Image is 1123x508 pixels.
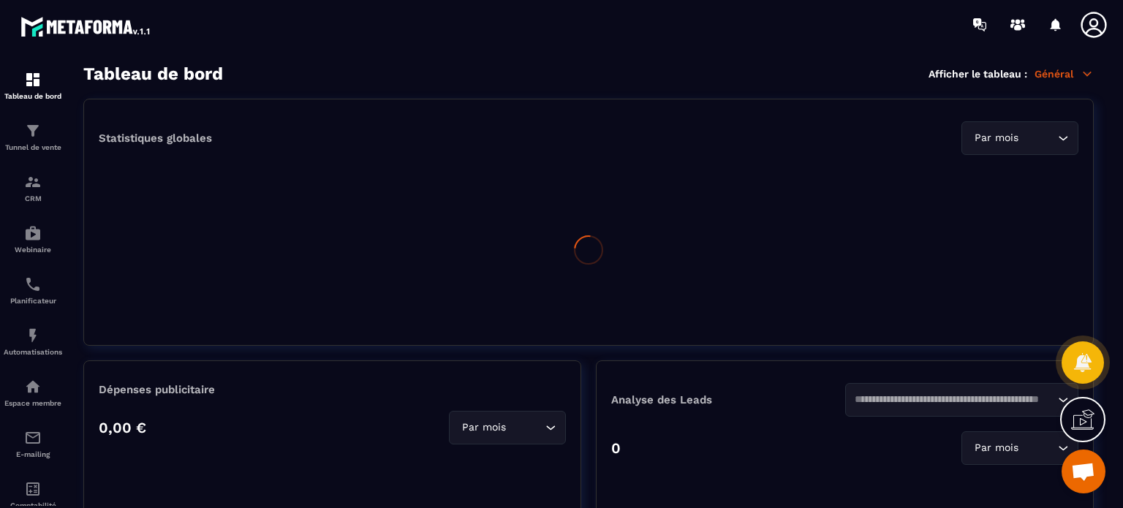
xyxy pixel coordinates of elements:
[4,111,62,162] a: formationformationTunnel de vente
[4,265,62,316] a: schedulerschedulerPlanificateur
[458,420,509,436] span: Par mois
[4,246,62,254] p: Webinaire
[4,194,62,202] p: CRM
[4,143,62,151] p: Tunnel de vente
[4,213,62,265] a: automationsautomationsWebinaire
[611,439,621,457] p: 0
[24,276,42,293] img: scheduler
[24,480,42,498] img: accountant
[929,68,1027,80] p: Afficher le tableau :
[4,60,62,111] a: formationformationTableau de bord
[611,393,845,406] p: Analyse des Leads
[99,419,146,436] p: 0,00 €
[961,431,1078,465] div: Search for option
[855,392,1055,408] input: Search for option
[24,429,42,447] img: email
[1062,450,1105,493] a: Ouvrir le chat
[99,383,566,396] p: Dépenses publicitaire
[4,399,62,407] p: Espace membre
[1021,130,1054,146] input: Search for option
[961,121,1078,155] div: Search for option
[1021,440,1054,456] input: Search for option
[83,64,223,84] h3: Tableau de bord
[449,411,566,444] div: Search for option
[4,162,62,213] a: formationformationCRM
[4,92,62,100] p: Tableau de bord
[24,378,42,395] img: automations
[971,130,1021,146] span: Par mois
[4,450,62,458] p: E-mailing
[20,13,152,39] img: logo
[4,348,62,356] p: Automatisations
[99,132,212,145] p: Statistiques globales
[24,71,42,88] img: formation
[509,420,542,436] input: Search for option
[24,122,42,140] img: formation
[24,173,42,191] img: formation
[4,367,62,418] a: automationsautomationsEspace membre
[4,297,62,305] p: Planificateur
[1035,67,1094,80] p: Général
[4,316,62,367] a: automationsautomationsAutomatisations
[24,224,42,242] img: automations
[24,327,42,344] img: automations
[845,383,1079,417] div: Search for option
[4,418,62,469] a: emailemailE-mailing
[971,440,1021,456] span: Par mois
